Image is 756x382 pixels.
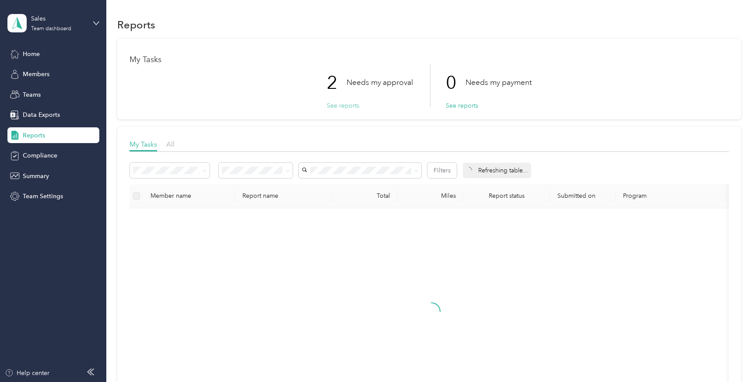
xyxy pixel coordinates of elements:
span: Teams [23,90,41,99]
th: Report name [235,184,332,208]
h1: Reports [117,20,155,29]
button: See reports [446,101,478,110]
span: Reports [23,131,45,140]
div: Refreshing table... [463,163,531,178]
span: Compliance [23,151,57,160]
p: 0 [446,64,465,101]
div: Miles [404,192,456,200]
th: Program [616,184,725,208]
span: Home [23,49,40,59]
span: All [166,140,175,148]
p: 2 [327,64,346,101]
span: Summary [23,172,49,181]
div: Member name [150,192,228,200]
div: Sales [31,14,86,23]
p: Needs my approval [346,77,413,88]
div: Total [339,192,390,200]
h1: My Tasks [129,55,729,64]
p: Needs my payment [465,77,532,88]
span: Report status [470,192,543,200]
button: Filters [427,163,457,178]
span: My Tasks [129,140,157,148]
span: Team Settings [23,192,63,201]
span: Members [23,70,49,79]
button: Help center [5,368,49,378]
th: Submitted on [550,184,616,208]
th: Member name [143,184,235,208]
iframe: Everlance-gr Chat Button Frame [707,333,756,382]
div: Team dashboard [31,26,71,32]
button: See reports [327,101,359,110]
span: Data Exports [23,110,60,119]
